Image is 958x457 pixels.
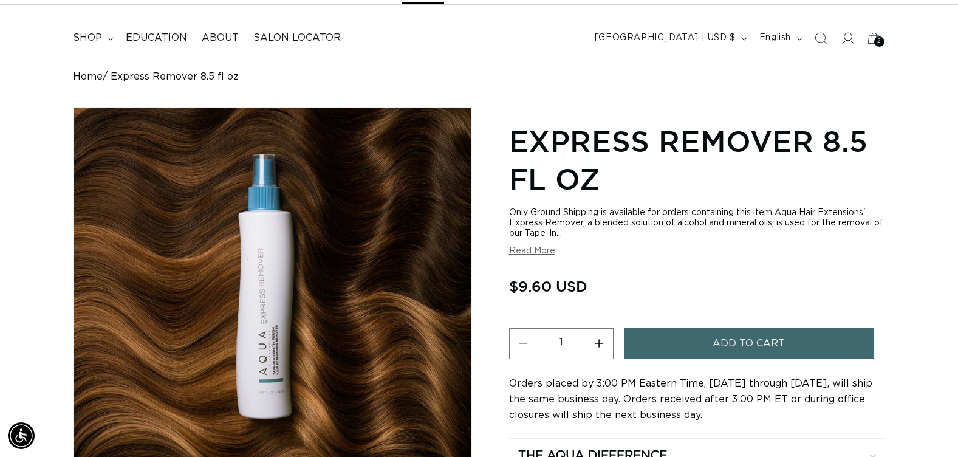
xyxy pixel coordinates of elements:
span: English [759,32,791,44]
div: Accessibility Menu [8,422,35,449]
nav: breadcrumbs [73,71,885,83]
button: Add to cart [624,328,874,359]
a: Salon Locator [246,24,348,52]
iframe: Chat Widget [897,399,958,457]
summary: shop [66,24,118,52]
a: Home [73,71,103,83]
button: English [752,27,807,50]
span: shop [73,32,102,44]
a: About [194,24,246,52]
h1: Express Remover 8.5 fl oz [509,122,885,198]
div: Only Ground Shipping is available for orders containing this item Aqua Hair Extensions' Express R... [509,208,885,239]
button: [GEOGRAPHIC_DATA] | USD $ [587,27,752,50]
span: 2 [877,36,881,47]
span: About [202,32,239,44]
button: Read More [509,246,555,256]
summary: Search [807,25,834,52]
span: [GEOGRAPHIC_DATA] | USD $ [595,32,736,44]
span: $9.60 USD [509,275,587,298]
span: Education [126,32,187,44]
span: Salon Locator [253,32,341,44]
span: Add to cart [713,328,785,359]
span: Express Remover 8.5 fl oz [111,71,239,83]
span: Orders placed by 3:00 PM Eastern Time, [DATE] through [DATE], will ship the same business day. Or... [509,379,872,420]
a: Education [118,24,194,52]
